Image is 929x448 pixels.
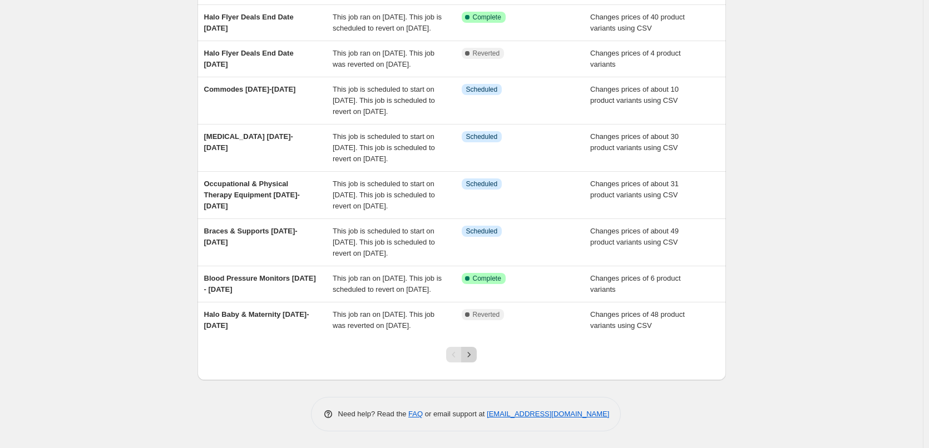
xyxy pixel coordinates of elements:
[204,227,298,246] span: Braces & Supports [DATE]-[DATE]
[333,227,435,257] span: This job is scheduled to start on [DATE]. This job is scheduled to revert on [DATE].
[466,85,498,94] span: Scheduled
[590,85,679,104] span: Changes prices of about 10 product variants using CSV
[590,13,685,32] span: Changes prices of 40 product variants using CSV
[487,410,609,418] a: [EMAIL_ADDRESS][DOMAIN_NAME]
[473,310,500,319] span: Reverted
[333,85,435,116] span: This job is scheduled to start on [DATE]. This job is scheduled to revert on [DATE].
[423,410,487,418] span: or email support at
[590,132,679,152] span: Changes prices of about 30 product variants using CSV
[204,49,294,68] span: Halo Flyer Deals End Date [DATE]
[338,410,409,418] span: Need help? Read the
[204,180,300,210] span: Occupational & Physical Therapy Equipment [DATE]-[DATE]
[590,310,685,330] span: Changes prices of 48 product variants using CSV
[333,132,435,163] span: This job is scheduled to start on [DATE]. This job is scheduled to revert on [DATE].
[446,347,477,362] nav: Pagination
[590,227,679,246] span: Changes prices of about 49 product variants using CSV
[333,180,435,210] span: This job is scheduled to start on [DATE]. This job is scheduled to revert on [DATE].
[473,274,501,283] span: Complete
[473,13,501,22] span: Complete
[461,347,477,362] button: Next
[204,274,316,293] span: Blood Pressure Monitors [DATE] - [DATE]
[466,180,498,188] span: Scheduled
[204,13,294,32] span: Halo Flyer Deals End Date [DATE]
[333,274,442,293] span: This job ran on [DATE]. This job is scheduled to revert on [DATE].
[204,132,293,152] span: [MEDICAL_DATA] [DATE]-[DATE]
[333,310,434,330] span: This job ran on [DATE]. This job was reverted on [DATE].
[590,274,681,293] span: Changes prices of 6 product variants
[204,310,309,330] span: Halo Baby & Maternity [DATE]-[DATE]
[473,49,500,58] span: Reverted
[408,410,423,418] a: FAQ
[333,13,442,32] span: This job ran on [DATE]. This job is scheduled to revert on [DATE].
[204,85,296,93] span: Commodes [DATE]-[DATE]
[590,49,681,68] span: Changes prices of 4 product variants
[466,227,498,236] span: Scheduled
[466,132,498,141] span: Scheduled
[590,180,679,199] span: Changes prices of about 31 product variants using CSV
[333,49,434,68] span: This job ran on [DATE]. This job was reverted on [DATE].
